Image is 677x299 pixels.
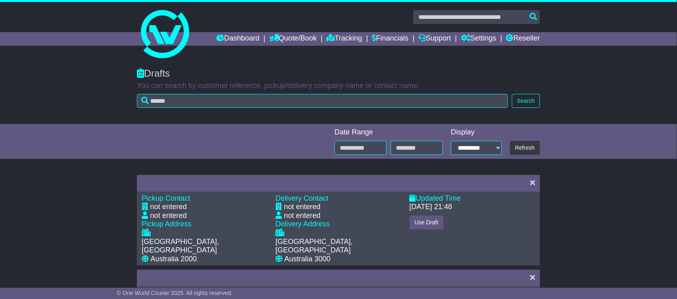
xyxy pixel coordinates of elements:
div: Updated Time [410,194,535,203]
div: not entered [284,212,320,220]
p: You can search by customer reference, pickup/delivery company name or contact name. [137,81,540,90]
div: not entered [284,203,320,212]
span: Pickup Contact [142,194,190,202]
a: Support [418,32,451,46]
span: Pickup Address [142,220,192,228]
a: Financials [372,32,409,46]
button: Search [512,94,540,108]
div: Display [451,128,502,137]
span: Delivery Address [275,220,330,228]
div: Australia 2000 [151,255,197,264]
a: Dashboard [216,32,259,46]
a: Settings [461,32,496,46]
span: Delivery Contact [275,194,328,202]
div: not entered [150,212,187,220]
div: Drafts [137,68,540,79]
a: Tracking [327,32,362,46]
div: Date Range [334,128,443,137]
button: Refresh [510,141,540,155]
a: Reseller [506,32,540,46]
a: Quote/Book [269,32,317,46]
div: [GEOGRAPHIC_DATA], [GEOGRAPHIC_DATA] [275,238,401,255]
div: [DATE] 21:48 [410,203,453,212]
div: [GEOGRAPHIC_DATA], [GEOGRAPHIC_DATA] [142,238,267,255]
div: Australia 3000 [284,255,330,264]
div: not entered [150,203,187,212]
span: © One World Courier 2025. All rights reserved. [117,290,233,296]
button: Use Draft [410,216,444,230]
